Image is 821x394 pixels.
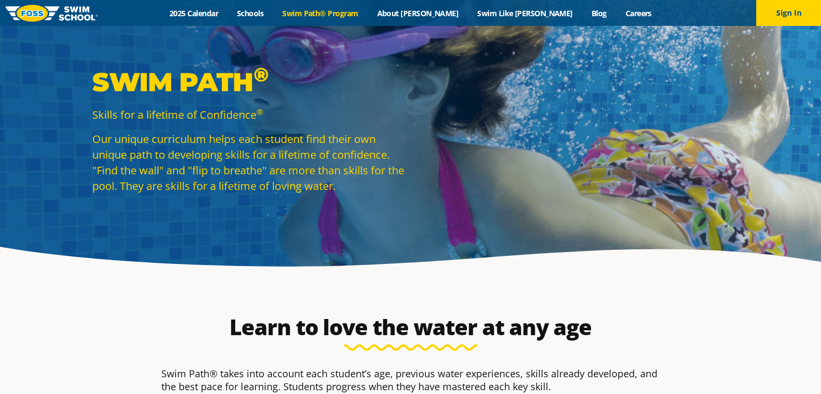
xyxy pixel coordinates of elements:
p: Swim Path [92,66,405,98]
img: FOSS Swim School Logo [5,5,98,22]
a: Swim Path® Program [273,8,368,18]
p: Our unique curriculum helps each student find their own unique path to developing skills for a li... [92,131,405,194]
p: Swim Path® takes into account each student’s age, previous water experiences, skills already deve... [161,367,660,393]
p: Skills for a lifetime of Confidence [92,107,405,123]
a: Careers [616,8,661,18]
sup: ® [256,106,263,117]
a: 2025 Calendar [160,8,228,18]
a: Blog [582,8,616,18]
sup: ® [254,63,268,86]
a: About [PERSON_NAME] [368,8,468,18]
h2: Learn to love the water at any age [156,314,666,340]
a: Swim Like [PERSON_NAME] [468,8,582,18]
a: Schools [228,8,273,18]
